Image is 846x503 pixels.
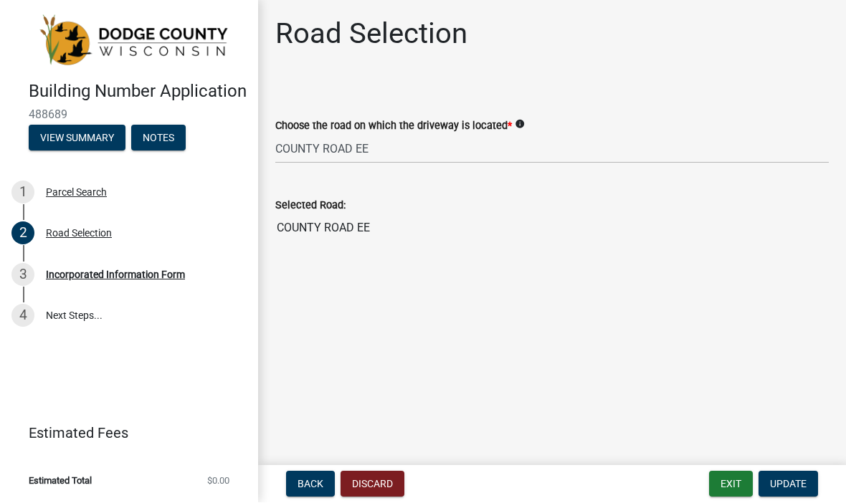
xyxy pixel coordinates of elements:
[275,17,467,52] h1: Road Selection
[29,476,92,486] span: Estimated Total
[29,133,125,145] wm-modal-confirm: Summary
[46,188,107,198] div: Parcel Search
[131,125,186,151] button: Notes
[11,181,34,204] div: 1
[515,120,525,130] i: info
[770,479,807,490] span: Update
[46,270,185,280] div: Incorporated Information Form
[286,471,335,497] button: Back
[709,471,753,497] button: Exit
[11,222,34,245] div: 2
[29,125,125,151] button: View Summary
[11,419,235,448] a: Estimated Fees
[131,133,186,145] wm-modal-confirm: Notes
[341,471,404,497] button: Discard
[275,201,346,211] label: Selected Road:
[207,476,229,486] span: $0.00
[298,479,323,490] span: Back
[759,471,818,497] button: Update
[29,15,235,67] img: Dodge County, Wisconsin
[46,229,112,239] div: Road Selection
[29,82,247,102] h4: Building Number Application
[11,305,34,327] div: 4
[275,122,512,132] label: Choose the road on which the driveway is located
[11,264,34,287] div: 3
[29,108,229,122] span: 488689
